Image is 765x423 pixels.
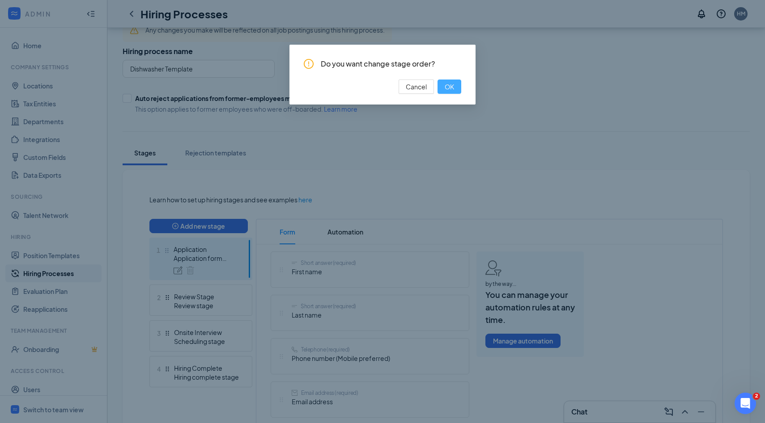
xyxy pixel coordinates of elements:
[445,82,454,92] span: OK
[304,59,314,69] span: exclamation-circle
[735,393,756,414] iframe: Intercom live chat
[438,80,461,94] button: OK
[321,59,461,69] span: Do you want change stage order?
[753,393,760,400] span: 2
[399,80,434,94] button: Cancel
[406,82,427,92] span: Cancel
